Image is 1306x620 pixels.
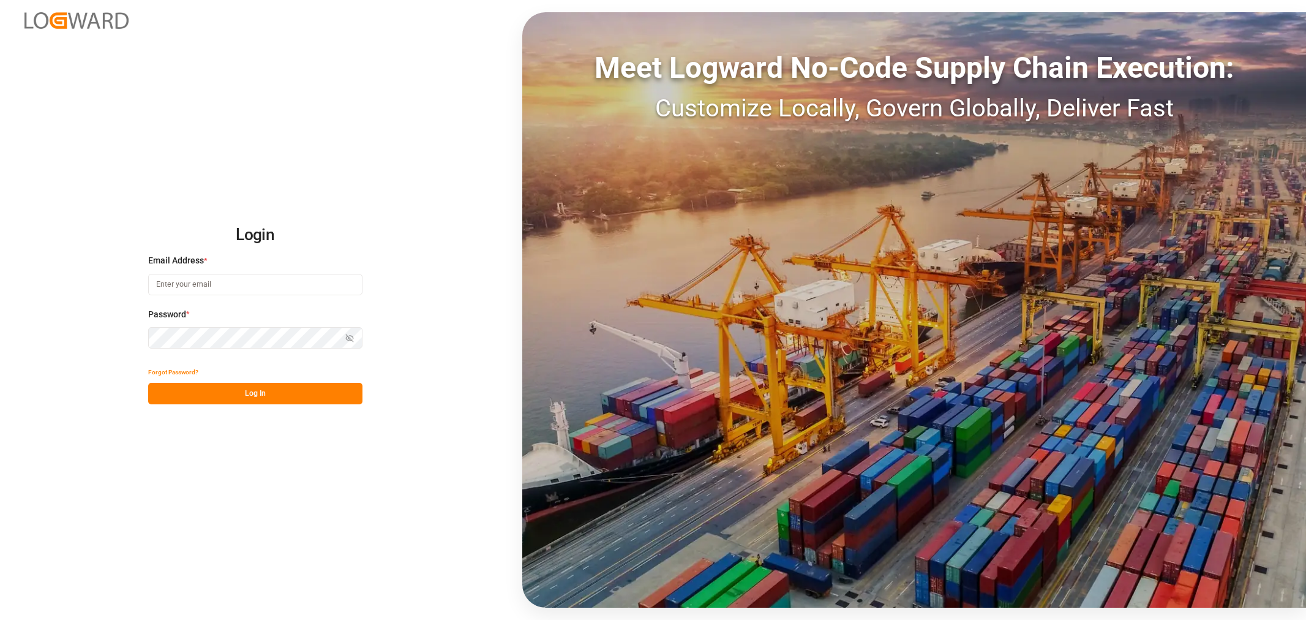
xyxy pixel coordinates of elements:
[148,383,362,404] button: Log In
[24,12,129,29] img: Logward_new_orange.png
[148,274,362,295] input: Enter your email
[148,254,204,267] span: Email Address
[148,308,186,321] span: Password
[522,46,1306,90] div: Meet Logward No-Code Supply Chain Execution:
[522,90,1306,127] div: Customize Locally, Govern Globally, Deliver Fast
[148,361,198,383] button: Forgot Password?
[148,216,362,255] h2: Login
